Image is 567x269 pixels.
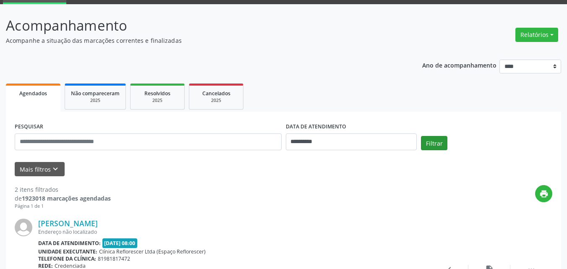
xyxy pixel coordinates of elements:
i: keyboard_arrow_down [51,165,60,174]
img: img [15,219,32,236]
p: Ano de acompanhamento [422,60,496,70]
div: 2025 [71,97,120,104]
label: DATA DE ATENDIMENTO [286,120,346,133]
div: Página 1 de 1 [15,203,111,210]
i: print [539,189,549,198]
p: Acompanhe a situação das marcações correntes e finalizadas [6,36,395,45]
span: [DATE] 08:00 [102,238,138,248]
span: Cancelados [202,90,230,97]
div: de [15,194,111,203]
button: Relatórios [515,28,558,42]
strong: 1923018 marcações agendadas [22,194,111,202]
span: 81981817472 [98,255,130,262]
div: 2025 [136,97,178,104]
div: Endereço não localizado [38,228,426,235]
div: 2025 [195,97,237,104]
p: Acompanhamento [6,15,395,36]
span: Não compareceram [71,90,120,97]
button: print [535,185,552,202]
b: Unidade executante: [38,248,97,255]
button: Filtrar [421,136,447,150]
span: Agendados [19,90,47,97]
label: PESQUISAR [15,120,43,133]
div: 2 itens filtrados [15,185,111,194]
b: Data de atendimento: [38,240,101,247]
span: Clínica Reflorescer Ltda (Espaço Reflorescer) [99,248,206,255]
a: [PERSON_NAME] [38,219,98,228]
span: Resolvidos [144,90,170,97]
button: Mais filtroskeyboard_arrow_down [15,162,65,177]
b: Telefone da clínica: [38,255,96,262]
